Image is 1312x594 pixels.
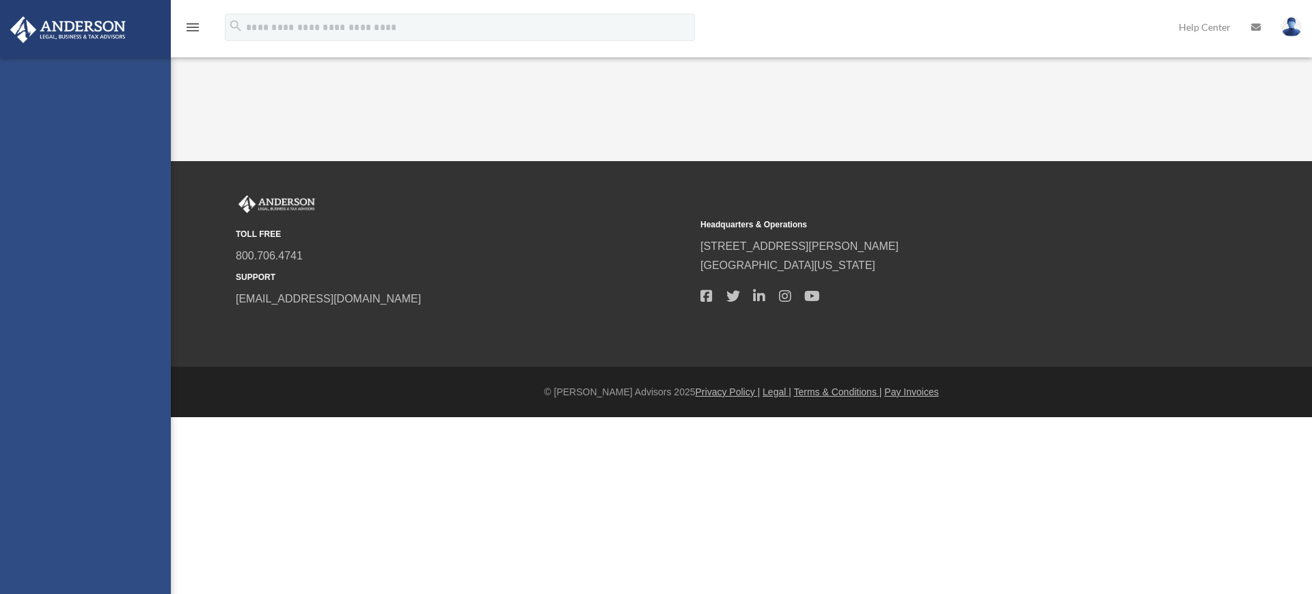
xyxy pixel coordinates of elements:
a: Terms & Conditions | [794,386,882,397]
img: User Pic [1281,17,1302,37]
img: Anderson Advisors Platinum Portal [6,16,130,43]
a: [GEOGRAPHIC_DATA][US_STATE] [700,259,875,271]
a: 800.706.4741 [236,250,303,261]
a: Privacy Policy | [696,386,761,397]
a: menu [184,24,201,36]
small: SUPPORT [236,270,691,285]
i: menu [184,19,201,36]
img: Anderson Advisors Platinum Portal [236,195,318,213]
div: © [PERSON_NAME] Advisors 2025 [171,384,1312,401]
i: search [228,18,243,33]
a: [EMAIL_ADDRESS][DOMAIN_NAME] [236,293,421,305]
a: Pay Invoices [884,386,938,397]
small: Headquarters & Operations [700,218,1156,232]
a: [STREET_ADDRESS][PERSON_NAME] [700,240,899,252]
small: TOLL FREE [236,227,691,242]
a: Legal | [763,386,791,397]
